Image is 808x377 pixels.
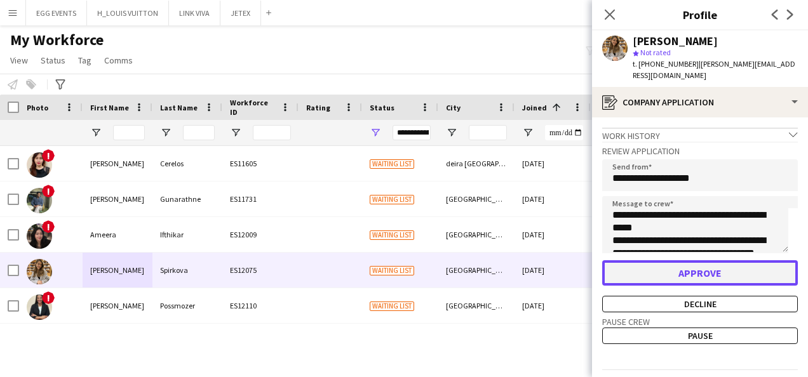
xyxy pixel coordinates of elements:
button: EGG EVENTS [26,1,87,25]
button: Open Filter Menu [446,127,457,138]
h3: Profile [592,6,808,23]
span: Tag [78,55,91,66]
div: [DATE] [515,182,591,216]
div: [PERSON_NAME] [83,182,152,216]
span: Not rated [640,48,671,57]
img: Wilma Cerelos [27,152,52,178]
div: [DATE] [515,253,591,288]
span: Waiting list [370,266,414,275]
input: Joined Filter Input [545,125,583,140]
span: Photo [27,103,48,112]
input: Workforce ID Filter Input [253,125,291,140]
div: Company application [592,87,808,117]
div: ES12009 [222,217,299,252]
img: Ameera Ifthikar [27,223,52,249]
span: Waiting list [370,301,414,311]
input: City Filter Input [469,125,507,140]
span: Joined [522,103,547,112]
span: Workforce ID [230,98,276,117]
div: deira [GEOGRAPHIC_DATA] [438,146,515,181]
button: Open Filter Menu [230,127,241,138]
div: [PERSON_NAME] [83,146,152,181]
div: ES12110 [222,288,299,323]
span: City [446,103,461,112]
div: [DATE] [515,288,591,323]
span: View [10,55,28,66]
div: ES11605 [222,146,299,181]
div: ES11731 [222,182,299,216]
input: First Name Filter Input [113,125,145,140]
div: [GEOGRAPHIC_DATA] [438,253,515,288]
div: Cerelos [152,146,222,181]
div: ES12075 [222,253,299,288]
button: Open Filter Menu [90,127,102,138]
span: ! [42,220,55,233]
div: Gunarathne [152,182,222,216]
a: Comms [99,52,138,69]
span: First Name [90,103,129,112]
div: Ifthikar [152,217,222,252]
div: [PERSON_NAME] [83,288,152,323]
img: Sahan James Gunarathne [27,188,52,213]
span: | [PERSON_NAME][EMAIL_ADDRESS][DOMAIN_NAME] [633,59,795,80]
div: Spirkova [152,253,222,288]
button: Open Filter Menu [160,127,172,138]
h3: Review Application [602,145,798,157]
div: Work history [602,128,798,142]
img: Michelli Possmozer [27,294,52,320]
button: Decline [602,296,798,312]
button: Open Filter Menu [370,127,381,138]
div: Ameera [83,217,152,252]
a: Tag [73,52,97,69]
span: ! [42,149,55,162]
button: JETEX [220,1,261,25]
div: [GEOGRAPHIC_DATA] [438,217,515,252]
span: Last Name [160,103,198,112]
button: Pause [602,327,798,344]
span: Waiting list [370,195,414,204]
input: Last Name Filter Input [183,125,215,140]
span: ! [42,291,55,304]
img: Yekaterina Spirkova [27,259,52,284]
span: Comms [104,55,133,66]
span: Status [370,103,394,112]
app-action-btn: Advanced filters [53,77,68,92]
span: ! [42,185,55,197]
span: t. [PHONE_NUMBER] [633,59,699,69]
div: [GEOGRAPHIC_DATA] [438,288,515,323]
div: Possmozer [152,288,222,323]
a: Status [36,52,71,69]
button: H_LOUIS VUITTON [87,1,169,25]
button: LINK VIVA [169,1,220,25]
div: [PERSON_NAME] [83,253,152,288]
span: Status [41,55,65,66]
a: View [5,52,33,69]
span: Waiting list [370,230,414,240]
button: Open Filter Menu [522,127,534,138]
div: [GEOGRAPHIC_DATA] [438,182,515,216]
div: [DATE] [515,146,591,181]
button: Approve [602,260,798,286]
div: [PERSON_NAME] [633,36,718,47]
span: Waiting list [370,159,414,169]
span: Rating [306,103,330,112]
span: My Workforce [10,30,104,50]
div: [DATE] [515,217,591,252]
h3: Pause crew [602,316,798,327]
